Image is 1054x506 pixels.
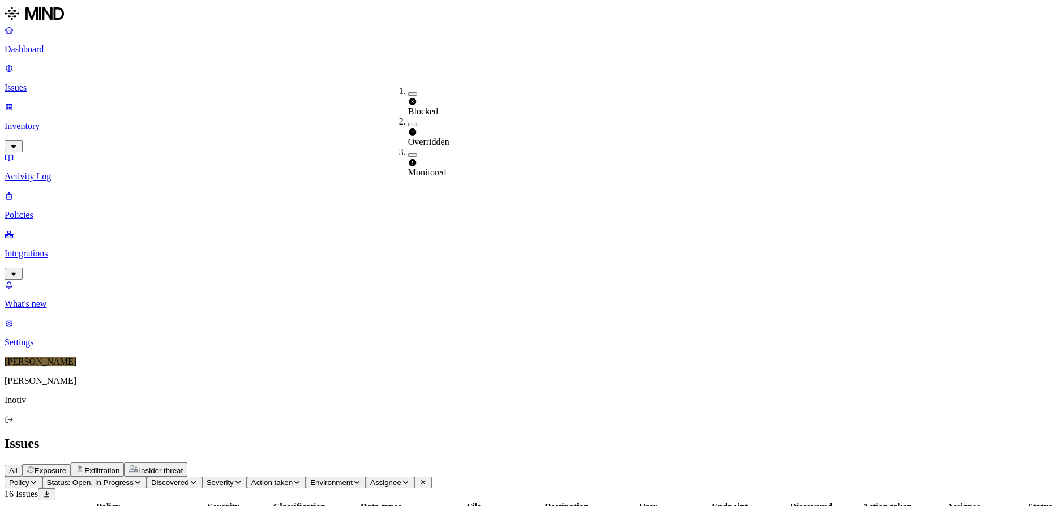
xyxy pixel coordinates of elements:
[84,466,119,475] span: Exfiltration
[251,478,293,487] span: Action taken
[408,168,447,177] span: Monitored
[5,318,1049,348] a: Settings
[5,489,38,499] span: 16 Issues
[151,478,189,487] span: Discovered
[47,478,134,487] span: Status: Open, In Progress
[5,337,1049,348] p: Settings
[5,63,1049,93] a: Issues
[5,102,1049,151] a: Inventory
[5,83,1049,93] p: Issues
[139,466,183,475] span: Insider threat
[5,229,1049,278] a: Integrations
[5,357,76,366] span: [PERSON_NAME]
[408,137,449,147] span: Overridden
[5,436,1049,451] h2: Issues
[207,478,234,487] span: Severity
[9,466,18,475] span: All
[5,44,1049,54] p: Dashboard
[310,478,353,487] span: Environment
[5,25,1049,54] a: Dashboard
[5,248,1049,259] p: Integrations
[5,121,1049,131] p: Inventory
[9,478,29,487] span: Policy
[35,466,66,475] span: Exposure
[5,210,1049,220] p: Policies
[5,191,1049,220] a: Policies
[5,395,1049,405] p: Inotiv
[5,299,1049,309] p: What's new
[5,5,64,23] img: MIND
[370,478,401,487] span: Assignee
[5,152,1049,182] a: Activity Log
[5,280,1049,309] a: What's new
[5,171,1049,182] p: Activity Log
[5,5,1049,25] a: MIND
[408,106,438,116] span: Blocked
